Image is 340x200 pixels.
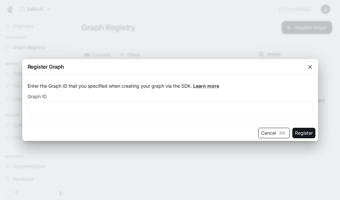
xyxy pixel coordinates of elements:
[279,129,287,137] p: Esc
[28,83,313,89] p: Enter the Graph ID that you specified when creating your graph via the SDK.
[193,83,219,89] a: Learn more
[292,128,315,138] button: Register
[258,128,290,138] button: CancelEsc
[28,63,64,71] p: Register Graph
[28,94,47,99] p: Graph ID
